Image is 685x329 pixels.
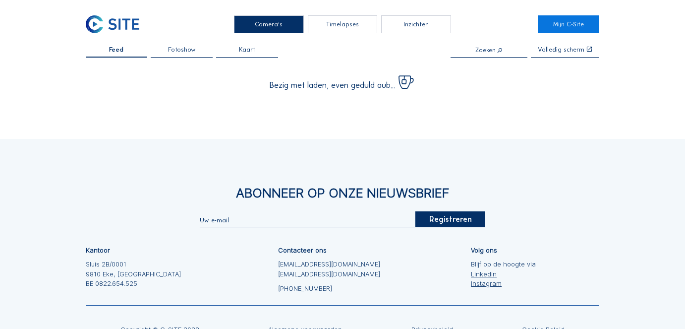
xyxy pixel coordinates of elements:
[278,248,327,254] div: Contacteer ons
[308,15,378,33] div: Timelapses
[471,279,536,288] a: Instagram
[86,15,147,33] a: C-SITE Logo
[168,47,196,53] span: Fotoshow
[471,260,536,288] div: Blijf op de hoogte via
[109,47,123,53] span: Feed
[234,15,304,33] div: Camera's
[538,15,599,33] a: Mijn C-Site
[471,248,497,254] div: Volg ons
[471,269,536,279] a: Linkedin
[278,260,380,269] a: [EMAIL_ADDRESS][DOMAIN_NAME]
[86,248,110,254] div: Kantoor
[86,187,600,199] div: Abonneer op onze nieuwsbrief
[270,81,395,89] span: Bezig met laden, even geduld aub...
[86,15,139,33] img: C-SITE Logo
[415,211,485,227] div: Registreren
[381,15,451,33] div: Inzichten
[538,47,584,53] div: Volledig scherm
[239,47,255,53] span: Kaart
[200,216,415,224] input: Uw e-mail
[86,260,181,288] div: Sluis 2B/0001 9810 Eke, [GEOGRAPHIC_DATA] BE 0822.654.525
[278,269,380,279] a: [EMAIL_ADDRESS][DOMAIN_NAME]
[278,284,380,293] a: [PHONE_NUMBER]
